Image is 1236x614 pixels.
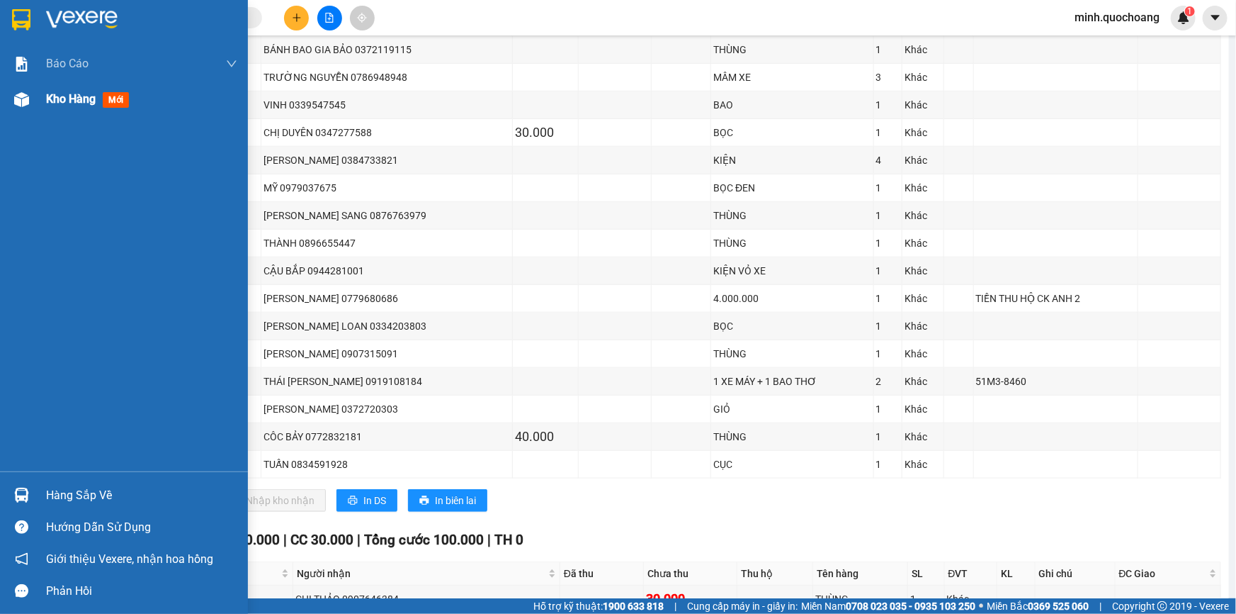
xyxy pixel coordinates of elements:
[876,291,900,306] div: 1
[905,97,941,113] div: Khác
[713,457,871,472] div: CỤC
[846,601,975,612] strong: 0708 023 035 - 0935 103 250
[876,374,900,389] div: 2
[905,291,941,306] div: Khác
[263,318,510,334] div: [PERSON_NAME] LOAN 0334203803
[813,562,908,586] th: Tên hàng
[297,566,545,581] span: Người nhận
[713,374,871,389] div: 1 XE MÁY + 1 BAO THƠ
[263,208,510,223] div: [PERSON_NAME] SANG 0876763979
[419,496,429,507] span: printer
[801,598,975,614] span: Miền Nam
[263,429,510,445] div: CÔC BẢY 0772832181
[560,562,644,586] th: Đã thu
[905,346,941,362] div: Khác
[905,401,941,417] div: Khác
[687,598,798,614] span: Cung cấp máy in - giấy in:
[876,69,900,85] div: 3
[14,488,29,503] img: warehouse-icon
[905,208,941,223] div: Khác
[15,552,28,566] span: notification
[713,401,871,417] div: GIỎ
[1099,598,1101,614] span: |
[905,235,941,251] div: Khác
[713,429,871,445] div: THÙNG
[905,152,941,168] div: Khác
[46,517,237,538] div: Hướng dẫn sử dụng
[263,97,510,113] div: VINH 0339547545
[348,496,358,507] span: printer
[905,180,941,196] div: Khác
[487,532,491,548] span: |
[263,235,510,251] div: THÀNH 0896655447
[46,55,89,72] span: Báo cáo
[905,457,941,472] div: Khác
[263,291,510,306] div: [PERSON_NAME] 0779680686
[46,581,237,602] div: Phản hồi
[713,318,871,334] div: BỌC
[976,291,1135,306] div: TIỀN THU HỘ CK ANH 2
[876,346,900,362] div: 1
[713,180,871,196] div: BỌC ĐEN
[435,493,476,508] span: In biên lai
[713,42,871,57] div: THÙNG
[876,125,900,140] div: 1
[876,97,900,113] div: 1
[876,42,900,57] div: 1
[12,9,30,30] img: logo-vxr
[1187,6,1192,16] span: 1
[876,235,900,251] div: 1
[357,532,361,548] span: |
[674,598,676,614] span: |
[910,591,942,607] div: 1
[363,493,386,508] span: In DS
[713,346,871,362] div: THÙNG
[987,598,1089,614] span: Miền Bắc
[533,598,664,614] span: Hỗ trợ kỹ thuật:
[713,152,871,168] div: KIỆN
[908,562,945,586] th: SL
[713,235,871,251] div: THÙNG
[876,457,900,472] div: 1
[713,69,871,85] div: MÂM XE
[494,532,523,548] span: TH 0
[46,485,237,506] div: Hàng sắp về
[263,346,510,362] div: [PERSON_NAME] 0907315091
[876,152,900,168] div: 4
[263,42,510,57] div: BÁNH BAO GIA BẢO 0372119115
[226,58,237,69] span: down
[905,125,941,140] div: Khác
[876,401,900,417] div: 1
[263,263,510,279] div: CẬU BẮP 0944281001
[263,152,510,168] div: [PERSON_NAME] 0384733821
[876,208,900,223] div: 1
[357,13,367,23] span: aim
[646,589,735,609] div: 30.000
[263,401,510,417] div: [PERSON_NAME] 0372720303
[713,208,871,223] div: THÙNG
[876,318,900,334] div: 1
[317,6,342,30] button: file-add
[324,13,334,23] span: file-add
[364,532,484,548] span: Tổng cước 100.000
[263,457,510,472] div: TUẤN 0834591928
[713,291,871,306] div: 4.000.000
[713,263,871,279] div: KIỆN VỎ XE
[737,562,813,586] th: Thu hộ
[515,123,576,143] div: 30.000
[713,97,871,113] div: BAO
[713,125,871,140] div: BỌC
[14,92,29,107] img: warehouse-icon
[945,562,998,586] th: ĐVT
[1177,11,1190,24] img: icon-new-feature
[979,603,983,609] span: ⚪️
[295,591,557,607] div: CHỊ THẢO 0907646384
[15,520,28,534] span: question-circle
[876,429,900,445] div: 1
[408,489,487,512] button: printerIn biên lai
[905,374,941,389] div: Khác
[46,92,96,106] span: Kho hàng
[283,532,287,548] span: |
[815,591,905,607] div: THÙNG
[217,532,280,548] span: CR 70.000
